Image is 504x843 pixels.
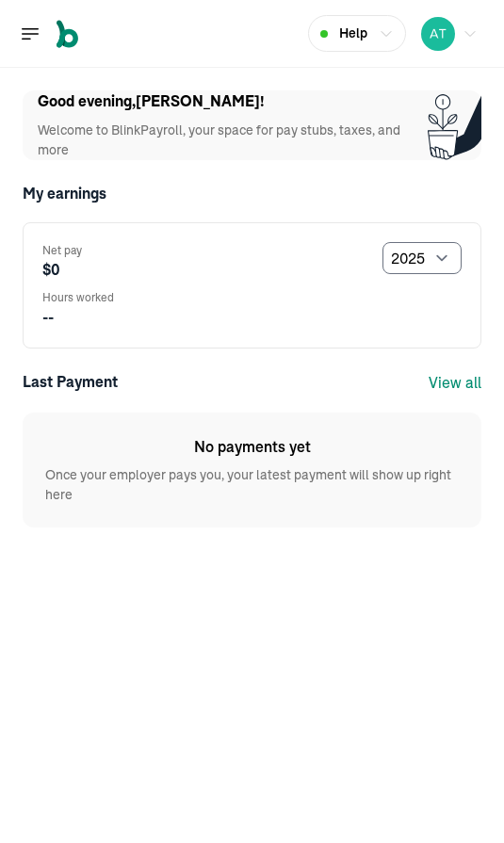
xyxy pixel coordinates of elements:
iframe: Chat Widget [181,640,504,843]
a: View all [429,373,481,392]
h1: Good evening , [PERSON_NAME] ! [38,90,428,113]
p: Welcome to BlinkPayroll, your space for pay stubs, taxes, and more [38,121,428,160]
h1: No payments yet [194,435,311,458]
p: Hours worked [42,289,114,306]
span: Help [339,24,367,43]
p: Net pay [42,242,114,259]
p: -- [42,306,114,329]
p: $0 [42,259,114,282]
button: Help [308,15,406,52]
p: Once your employer pays you, your latest payment will show up right here [45,465,459,505]
img: Plant illustration [428,90,481,160]
h2: My earnings [23,183,481,205]
nav: Global [19,7,78,61]
div: Last Payment [23,371,118,394]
